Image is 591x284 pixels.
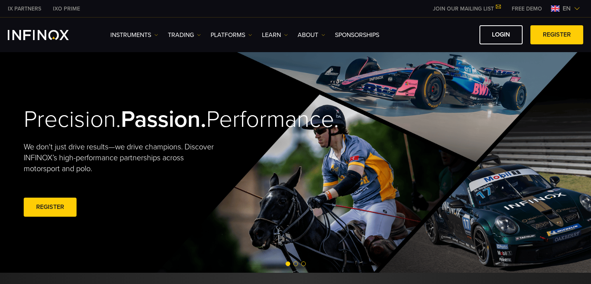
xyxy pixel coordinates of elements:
[2,5,47,13] a: INFINOX
[530,25,583,44] a: REGISTER
[24,198,77,217] a: REGISTER
[286,261,290,266] span: Go to slide 1
[479,25,523,44] a: LOGIN
[24,105,268,134] h2: Precision. Performance.
[506,5,548,13] a: INFINOX MENU
[298,30,325,40] a: ABOUT
[24,142,220,174] p: We don't just drive results—we drive champions. Discover INFINOX’s high-performance partnerships ...
[560,4,574,13] span: en
[8,30,87,40] a: INFINOX Logo
[427,5,506,12] a: JOIN OUR MAILING LIST
[293,261,298,266] span: Go to slide 2
[47,5,86,13] a: INFINOX
[211,30,252,40] a: PLATFORMS
[262,30,288,40] a: Learn
[110,30,158,40] a: Instruments
[168,30,201,40] a: TRADING
[335,30,379,40] a: SPONSORSHIPS
[301,261,306,266] span: Go to slide 3
[121,105,206,133] strong: Passion.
